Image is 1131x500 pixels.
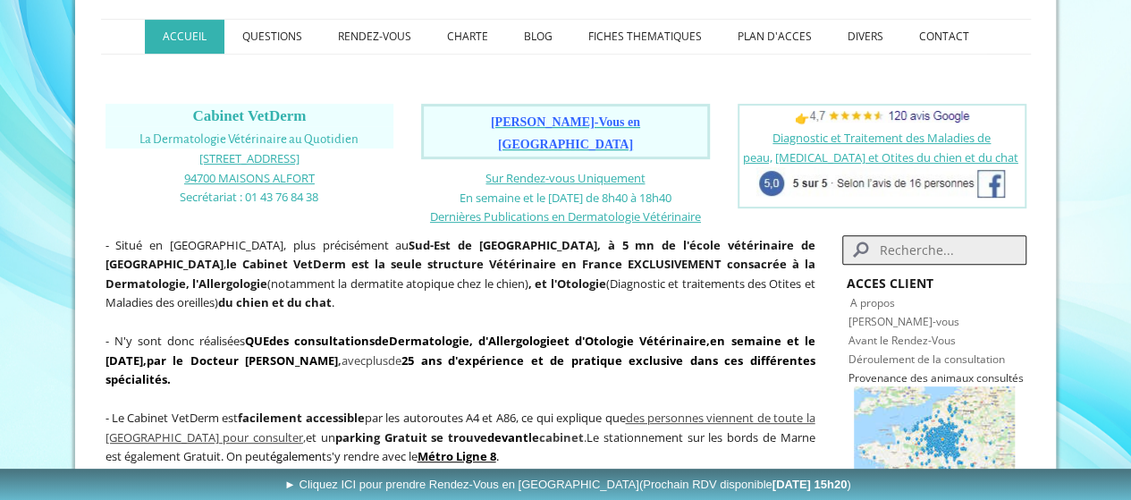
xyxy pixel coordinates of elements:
span: par le Docteur [PERSON_NAME] [147,352,338,369]
a: Dernières Publications en Dermatologie Vétérinaire [430,208,701,225]
span: ► Cliquez ICI pour prendre Rendez-Vous en [GEOGRAPHIC_DATA] [284,478,851,491]
span: La Dermatologie Vétérinaire au Quotidien [139,132,359,146]
strong: , [706,333,710,349]
strong: le [226,256,237,272]
strong: de , d' et d' [294,333,683,349]
span: plus [366,352,388,369]
a: 94700 MAISONS ALFORT [184,169,315,186]
a: CONTACT [901,20,987,54]
strong: des [269,333,289,349]
span: , [106,410,815,445]
a: Dermatologie [389,333,469,349]
a: Diagnostic et Traitement des Maladies de peau, [743,130,992,165]
a: des personnes viennent de toute la [GEOGRAPHIC_DATA] pour consulter [106,410,815,445]
a: Sur Rendez-vous Uniquement [485,170,645,186]
a: FICHES THEMATIQUES [570,20,720,54]
a: PLAN D'ACCES [720,20,830,54]
b: [DATE] 15h20 [772,478,848,491]
a: DIVERS [830,20,901,54]
span: parking Gratuit se trouve le [335,429,584,445]
b: France EXCLUSIVEMENT consacrée à la Dermatologie, l'Allergologie [106,256,815,292]
strong: 25 ans d'expérience et de pratique exclusive dans ces différentes spécialités. [106,352,815,388]
a: consultations [294,333,375,349]
strong: QUE [245,333,269,349]
a: ACCUEIL [145,20,224,54]
a: [MEDICAL_DATA] et Otites du chien et du chat [775,149,1018,165]
span: 94700 MAISONS ALFORT [184,170,315,186]
a: QUESTIONS [224,20,320,54]
span: Cabinet VetDerm [192,107,306,124]
span: - N'y sont donc réalisées [106,333,815,387]
span: en semaine et le [DATE] [106,333,815,369]
a: rovenance [854,370,907,386]
span: des animaux consultés [909,370,1023,386]
b: Cabinet VetDerm est la seule structure Vétérinaire en [242,256,577,272]
span: [STREET_ADDRESS] [199,150,300,166]
span: . [418,448,499,464]
strong: Sud-Est de [GEOGRAPHIC_DATA], à 5 mn de l'école vétérinaire de [GEOGRAPHIC_DATA] [106,237,815,273]
strong: du chien et du chat [218,294,332,310]
span: - Le Cabinet VetDerm est par les autoroutes A4 et A86, ce qui explique que et un Le stationnement... [106,410,815,464]
span: avec de [106,333,815,387]
strong: ACCES CLIENT [846,275,933,292]
span: Dernières Publications en Dermatologie Vétérinaire [430,208,701,225]
span: (Prochain RDV disponible ) [639,478,851,491]
span: facilement [238,410,302,426]
span: devant [487,429,528,445]
span: P [848,370,854,386]
a: BLOG [506,20,570,54]
span: - Situé en [GEOGRAPHIC_DATA], plus précisément au , (notamment la dermatite atopique chez le chie... [106,237,815,311]
a: [STREET_ADDRESS] [199,149,300,166]
a: CHARTE [429,20,506,54]
a: Avant le Rendez-Vous [848,333,955,348]
strong: accessible [306,410,365,426]
b: , [147,352,342,369]
span: également [270,448,326,464]
span: cabinet [539,429,584,445]
a: aire [683,333,706,349]
a: Allergologie [488,333,557,349]
span: . [584,429,587,445]
span: , [143,352,147,369]
a: RENDEZ-VOUS [320,20,429,54]
a: Métro Ligne 8 [418,448,496,464]
a: [PERSON_NAME]-vous [848,314,958,329]
span: 👉 [795,110,969,126]
a: Déroulement de la consultation [848,352,1004,367]
a: A propos [849,295,894,310]
span: En semaine et le [DATE] de 8h40 à 18h40 [460,190,671,206]
a: Otologie Vétérin [585,333,683,349]
a: [PERSON_NAME]-Vous en [GEOGRAPHIC_DATA] [491,116,640,151]
span: [PERSON_NAME]-Vous en [GEOGRAPHIC_DATA] [491,115,640,151]
input: Search [842,235,1025,265]
span: Secrétariat : 01 43 76 84 38 [180,189,318,205]
b: , et l'Otologie [528,275,606,292]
